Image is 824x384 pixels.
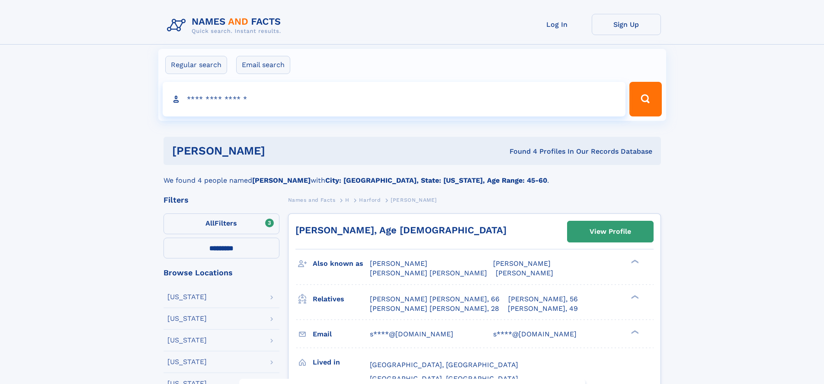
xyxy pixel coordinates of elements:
a: [PERSON_NAME], 49 [508,304,578,313]
b: City: [GEOGRAPHIC_DATA], State: [US_STATE], Age Range: 45-60 [325,176,547,184]
h3: Lived in [313,355,370,370]
input: search input [163,82,626,116]
span: Harford [359,197,381,203]
div: Found 4 Profiles In Our Records Database [387,147,652,156]
span: All [205,219,215,227]
div: [US_STATE] [167,294,207,300]
span: [GEOGRAPHIC_DATA], [GEOGRAPHIC_DATA] [370,361,518,369]
span: [GEOGRAPHIC_DATA], [GEOGRAPHIC_DATA] [370,374,518,383]
h3: Email [313,327,370,342]
button: Search Button [629,82,661,116]
div: [US_STATE] [167,337,207,344]
span: [PERSON_NAME] [496,269,553,277]
h1: [PERSON_NAME] [172,145,388,156]
div: ❯ [629,259,639,265]
span: [PERSON_NAME] [493,259,551,268]
span: [PERSON_NAME] [370,259,427,268]
a: [PERSON_NAME], 56 [508,294,578,304]
a: Sign Up [592,14,661,35]
a: Names and Facts [288,194,336,205]
span: [PERSON_NAME] [391,197,437,203]
div: ❯ [629,294,639,300]
div: View Profile [590,222,631,242]
a: [PERSON_NAME], Age [DEMOGRAPHIC_DATA] [295,225,507,236]
label: Filters [164,213,279,234]
a: [PERSON_NAME] [PERSON_NAME], 66 [370,294,500,304]
a: Log In [523,14,592,35]
a: View Profile [568,221,653,242]
img: Logo Names and Facts [164,14,288,37]
label: Email search [236,56,290,74]
div: [US_STATE] [167,315,207,322]
span: H [345,197,349,203]
a: [PERSON_NAME] [PERSON_NAME], 28 [370,304,499,313]
div: Browse Locations [164,269,279,277]
div: ❯ [629,329,639,335]
a: H [345,194,349,205]
div: Filters [164,196,279,204]
h3: Relatives [313,292,370,307]
b: [PERSON_NAME] [252,176,311,184]
div: [US_STATE] [167,358,207,365]
a: Harford [359,194,381,205]
label: Regular search [165,56,227,74]
div: We found 4 people named with . [164,165,661,186]
span: [PERSON_NAME] [PERSON_NAME] [370,269,487,277]
h3: Also known as [313,256,370,271]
